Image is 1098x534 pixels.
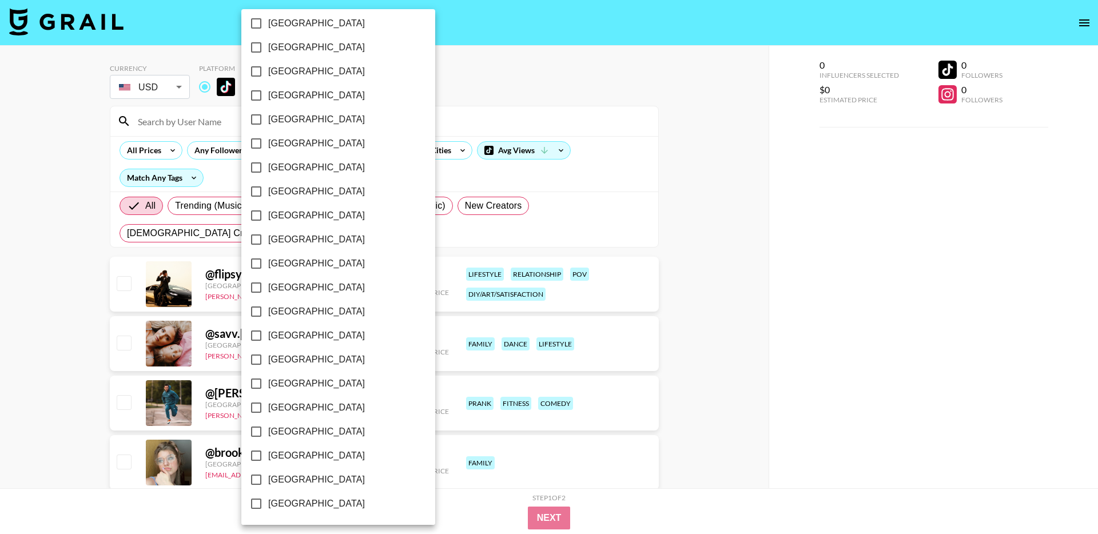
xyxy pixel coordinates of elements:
[268,17,365,30] span: [GEOGRAPHIC_DATA]
[268,377,365,390] span: [GEOGRAPHIC_DATA]
[268,353,365,366] span: [GEOGRAPHIC_DATA]
[268,305,365,318] span: [GEOGRAPHIC_DATA]
[268,89,365,102] span: [GEOGRAPHIC_DATA]
[268,473,365,487] span: [GEOGRAPHIC_DATA]
[268,137,365,150] span: [GEOGRAPHIC_DATA]
[268,233,365,246] span: [GEOGRAPHIC_DATA]
[268,161,365,174] span: [GEOGRAPHIC_DATA]
[268,257,365,270] span: [GEOGRAPHIC_DATA]
[268,209,365,222] span: [GEOGRAPHIC_DATA]
[268,41,365,54] span: [GEOGRAPHIC_DATA]
[1041,477,1084,520] iframe: Drift Widget Chat Controller
[268,425,365,439] span: [GEOGRAPHIC_DATA]
[268,329,365,342] span: [GEOGRAPHIC_DATA]
[268,401,365,415] span: [GEOGRAPHIC_DATA]
[268,281,365,294] span: [GEOGRAPHIC_DATA]
[268,497,365,511] span: [GEOGRAPHIC_DATA]
[268,65,365,78] span: [GEOGRAPHIC_DATA]
[268,449,365,463] span: [GEOGRAPHIC_DATA]
[268,185,365,198] span: [GEOGRAPHIC_DATA]
[268,113,365,126] span: [GEOGRAPHIC_DATA]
